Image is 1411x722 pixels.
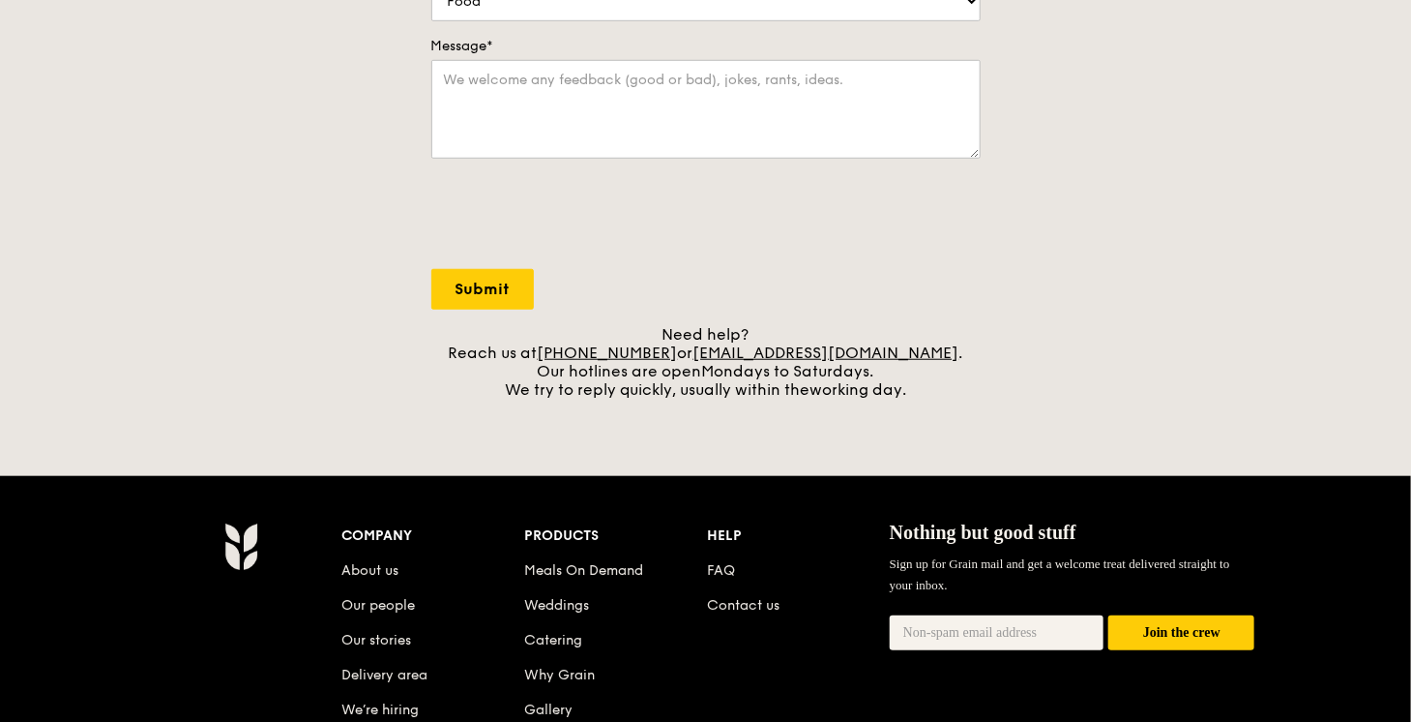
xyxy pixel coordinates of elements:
[890,557,1230,592] span: Sign up for Grain mail and get a welcome treat delivered straight to your inbox.
[524,702,573,718] a: Gallery
[707,523,890,550] div: Help
[342,667,428,683] a: Delivery area
[707,562,735,579] a: FAQ
[224,523,258,571] img: Grain
[342,702,420,718] a: We’re hiring
[431,178,725,254] iframe: reCAPTCHA
[431,269,534,310] input: Submit
[693,344,959,362] a: [EMAIL_ADDRESS][DOMAIN_NAME]
[342,597,416,614] a: Our people
[702,362,874,380] span: Mondays to Saturdays.
[524,562,643,579] a: Meals On Demand
[524,597,589,614] a: Weddings
[524,523,707,550] div: Products
[890,522,1076,543] span: Nothing but good stuff
[431,325,981,399] div: Need help? Reach us at or . Our hotlines are open We try to reply quickly, usually within the
[890,616,1104,650] input: Non-spam email address
[524,667,595,683] a: Why Grain
[1108,616,1254,651] button: Join the crew
[524,632,582,648] a: Catering
[342,632,412,648] a: Our stories
[707,597,779,614] a: Contact us
[809,380,906,399] span: working day.
[342,562,399,579] a: About us
[342,523,525,550] div: Company
[538,344,678,362] a: [PHONE_NUMBER]
[431,37,981,56] label: Message*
